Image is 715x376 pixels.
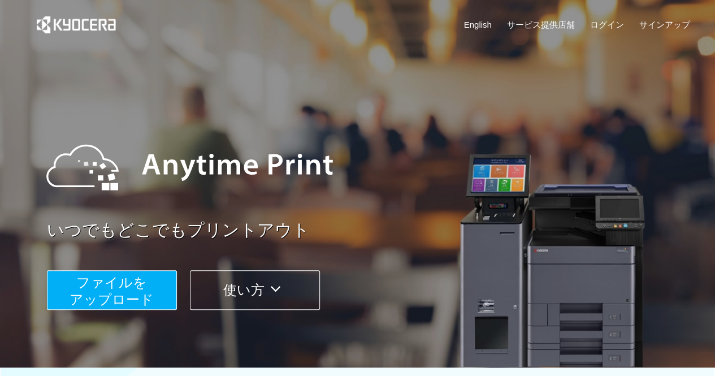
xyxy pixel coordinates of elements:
a: いつでもどこでもプリントアウト [47,218,697,243]
span: ファイルを ​​アップロード [70,275,154,307]
button: ファイルを​​アップロード [47,270,177,310]
button: 使い方 [190,270,320,310]
a: ログイン [590,19,624,31]
a: English [464,19,492,31]
a: サービス提供店舗 [507,19,575,31]
a: サインアップ [639,19,690,31]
